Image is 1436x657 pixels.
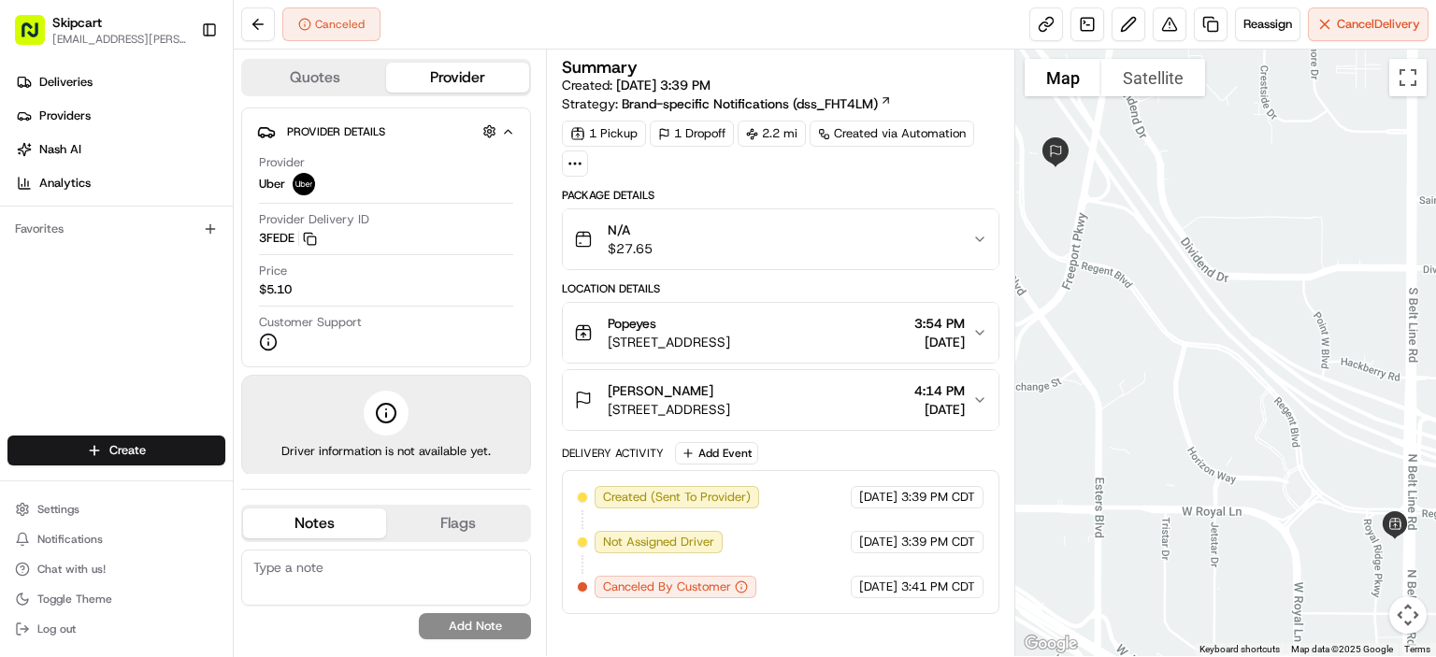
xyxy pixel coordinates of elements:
[622,94,878,113] span: Brand-specific Notifications (dss_FHT4LM)
[37,592,112,607] span: Toggle Theme
[19,179,52,212] img: 1736555255976-a54dd68f-1ca7-489b-9aae-adbdc363a1c4
[563,370,998,430] button: [PERSON_NAME][STREET_ADDRESS]4:14 PM[DATE]
[7,135,233,164] a: Nash AI
[259,263,287,279] span: Price
[901,578,975,595] span: 3:41 PM CDT
[37,502,79,517] span: Settings
[186,317,226,331] span: Pylon
[562,59,638,76] h3: Summary
[1337,16,1420,33] span: Cancel Delivery
[259,211,369,228] span: Provider Delivery ID
[243,508,386,538] button: Notes
[675,442,758,464] button: Add Event
[1020,632,1082,656] a: Open this area in Google Maps (opens a new window)
[7,436,225,465] button: Create
[7,586,225,612] button: Toggle Theme
[37,532,103,547] span: Notifications
[7,7,194,52] button: Skipcart[EMAIL_ADDRESS][PERSON_NAME][DOMAIN_NAME]
[158,273,173,288] div: 💻
[52,32,186,47] button: [EMAIL_ADDRESS][PERSON_NAME][DOMAIN_NAME]
[282,7,381,41] div: Canceled
[386,63,529,93] button: Provider
[603,578,731,595] span: Canceled By Customer
[386,508,529,538] button: Flags
[19,75,340,105] p: Welcome 👋
[603,534,714,550] span: Not Assigned Driver
[132,316,226,331] a: Powered byPylon
[259,314,362,331] span: Customer Support
[608,333,730,351] span: [STREET_ADDRESS]
[318,184,340,207] button: Start new chat
[1389,59,1427,96] button: Toggle fullscreen view
[1308,7,1429,41] button: CancelDelivery
[901,489,975,506] span: 3:39 PM CDT
[1404,644,1430,654] a: Terms (opens in new tab)
[287,124,385,139] span: Provider Details
[259,154,305,171] span: Provider
[616,77,711,93] span: [DATE] 3:39 PM
[1101,59,1205,96] button: Show satellite imagery
[243,63,386,93] button: Quotes
[7,616,225,642] button: Log out
[901,534,975,550] span: 3:39 PM CDT
[7,496,225,522] button: Settings
[177,271,300,290] span: API Documentation
[562,76,711,94] span: Created:
[37,271,143,290] span: Knowledge Base
[859,489,897,506] span: [DATE]
[1235,7,1300,41] button: Reassign
[914,400,965,419] span: [DATE]
[622,94,892,113] a: Brand-specific Notifications (dss_FHT4LM)
[259,281,292,298] span: $5.10
[738,121,806,147] div: 2.2 mi
[562,121,646,147] div: 1 Pickup
[1243,16,1292,33] span: Reassign
[1199,643,1280,656] button: Keyboard shortcuts
[608,314,656,333] span: Popeyes
[563,303,998,363] button: Popeyes[STREET_ADDRESS]3:54 PM[DATE]
[52,13,102,32] button: Skipcart
[608,381,713,400] span: [PERSON_NAME]
[914,381,965,400] span: 4:14 PM
[1025,59,1101,96] button: Show street map
[7,101,233,131] a: Providers
[563,209,998,269] button: N/A$27.65
[562,446,664,461] div: Delivery Activity
[64,179,307,197] div: Start new chat
[608,221,653,239] span: N/A
[39,74,93,91] span: Deliveries
[7,67,233,97] a: Deliveries
[810,121,974,147] a: Created via Automation
[293,173,315,195] img: uber-new-logo.jpeg
[281,443,491,460] span: Driver information is not available yet.
[1389,596,1427,634] button: Map camera controls
[49,121,309,140] input: Clear
[19,19,56,56] img: Nash
[39,107,91,124] span: Providers
[37,621,76,636] span: Log out
[914,333,965,351] span: [DATE]
[37,562,106,577] span: Chat with us!
[64,197,237,212] div: We're available if you need us!
[39,141,81,158] span: Nash AI
[859,578,897,595] span: [DATE]
[259,230,317,247] button: 3FEDE
[859,534,897,550] span: [DATE]
[109,442,146,459] span: Create
[562,94,892,113] div: Strategy:
[257,116,515,147] button: Provider Details
[151,264,308,297] a: 💻API Documentation
[7,214,225,244] div: Favorites
[7,556,225,582] button: Chat with us!
[562,281,999,296] div: Location Details
[19,273,34,288] div: 📗
[914,314,965,333] span: 3:54 PM
[7,526,225,552] button: Notifications
[259,176,285,193] span: Uber
[562,188,999,203] div: Package Details
[11,264,151,297] a: 📗Knowledge Base
[1020,632,1082,656] img: Google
